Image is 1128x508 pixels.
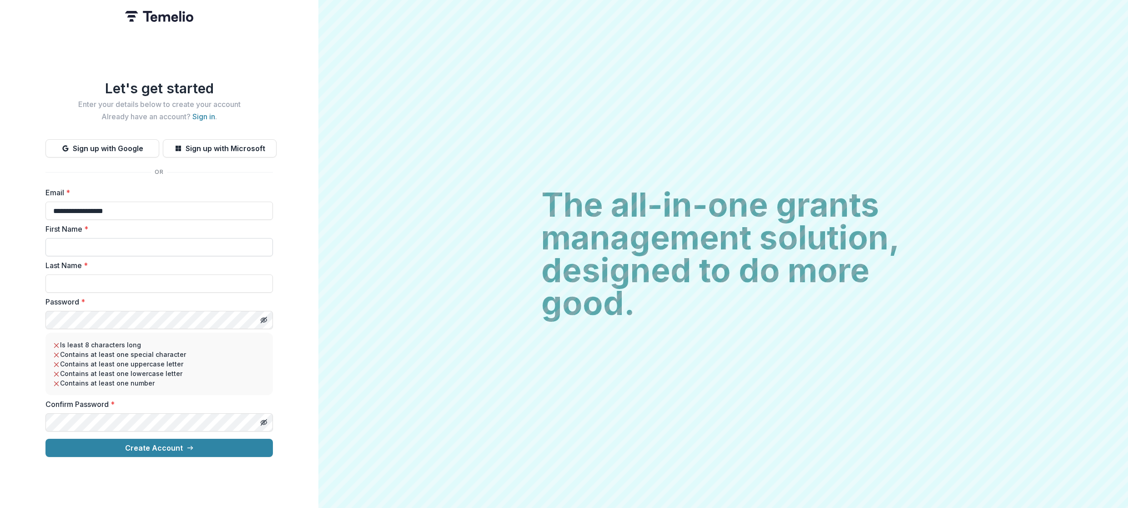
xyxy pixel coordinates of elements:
h2: Already have an account? . [45,112,273,121]
button: Sign up with Google [45,139,159,157]
li: Contains at least one uppercase letter [53,359,266,369]
label: Email [45,187,267,198]
label: Last Name [45,260,267,271]
button: Create Account [45,439,273,457]
button: Toggle password visibility [257,313,271,327]
label: Password [45,296,267,307]
li: Is least 8 characters long [53,340,266,350]
li: Contains at least one number [53,378,266,388]
button: Toggle password visibility [257,415,271,430]
li: Contains at least one special character [53,350,266,359]
label: Confirm Password [45,399,267,410]
li: Contains at least one lowercase letter [53,369,266,378]
img: Temelio [125,11,193,22]
label: First Name [45,224,267,234]
h2: Enter your details below to create your account [45,100,273,109]
button: Sign up with Microsoft [163,139,277,157]
a: Sign in [192,112,215,121]
h1: Let's get started [45,80,273,97]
